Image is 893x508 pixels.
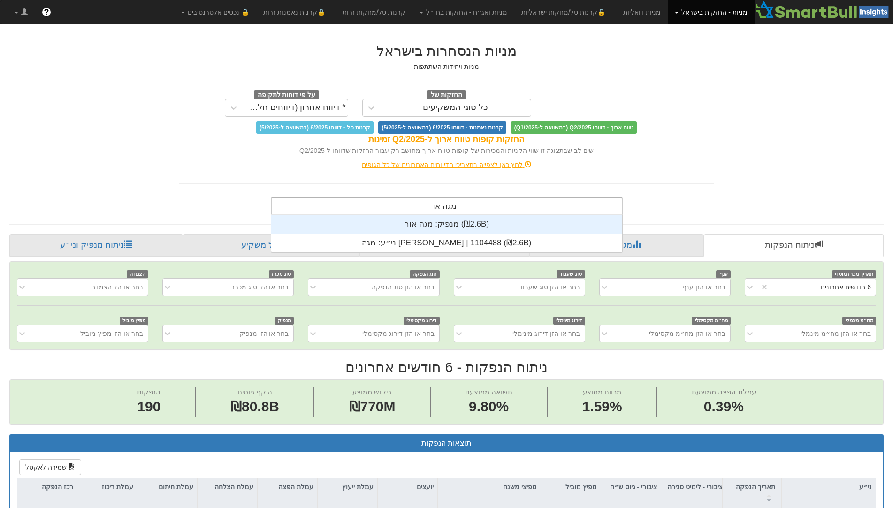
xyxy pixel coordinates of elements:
[821,282,871,292] div: 6 חודשים אחרונים
[179,63,714,70] h5: מניות ויחידות השתתפות
[668,0,754,24] a: מניות - החזקות בישראל
[254,90,319,100] span: על פי דוחות לתקופה
[782,478,876,496] div: ני״ע
[410,270,440,278] span: סוג הנפקה
[9,359,884,375] h2: ניתוח הנפקות - 6 חודשים אחרונים
[271,215,622,234] div: מנפיק: ‏מגה אור ‎(₪2.6B)‎
[661,478,726,507] div: ציבורי - לימיט סגירה
[179,134,714,146] div: החזקות קופות טווח ארוך ל-Q2/2025 זמינות
[244,103,346,113] div: * דיווח אחרון (דיווחים חלקיים)
[91,282,144,292] div: בחר או הזן הצמדה
[427,90,466,100] span: החזקות של
[801,329,871,338] div: בחר או הזן מח״מ מינמלי
[336,0,412,24] a: קרנות סל/מחקות זרות
[35,0,58,24] a: ?
[256,0,336,24] a: 🔒קרנות נאמנות זרות
[557,270,585,278] span: סוג שעבוד
[692,317,731,325] span: מח״מ מקסימלי
[275,317,294,325] span: מנפיק
[239,329,289,338] div: בחר או הזן מנפיק
[271,215,622,252] div: grid
[77,478,137,496] div: עמלת ריכוז
[120,317,149,325] span: מפיץ מוביל
[541,478,601,496] div: מפיץ מוביל
[232,282,289,292] div: בחר או הזן סוג מכרז
[378,121,506,134] span: קרנות נאמנות - דיווחי 6/2025 (בהשוואה ל-5/2025)
[372,282,435,292] div: בחר או הזן סוג הנפקה
[378,478,437,496] div: יועצים
[269,270,294,278] span: סוג מכרז
[19,459,81,475] button: שמירה לאקסל
[137,397,160,417] span: 190
[318,478,377,496] div: עמלת ייעוץ
[438,478,541,496] div: מפיצי משנה
[514,0,616,24] a: 🔒קרנות סל/מחקות ישראליות
[465,397,512,417] span: 9.80%
[183,234,359,257] a: פרופיל משקיע
[404,317,440,325] span: דירוג מקסימלי
[198,478,257,496] div: עמלת הצלחה
[832,270,876,278] span: תאריך מכרז מוסדי
[17,478,77,496] div: רכז הנפקה
[352,388,392,396] span: ביקוש ממוצע
[258,478,317,496] div: עמלת הפצה
[704,234,884,257] a: ניתוח הנפקות
[512,329,580,338] div: בחר או הזן דירוג מינימלי
[230,399,279,414] span: ₪80.8B
[616,0,668,24] a: מניות דואליות
[271,234,622,252] div: ני״ע: ‏מגה [PERSON_NAME] | 1104488 ‎(₪2.6B)‎
[465,388,512,396] span: תשואה ממוצעת
[583,388,621,396] span: מרווח ממוצע
[692,397,756,417] span: 0.39%
[423,103,488,113] div: כל סוגי המשקיעים
[127,270,149,278] span: הצמדה
[174,0,256,24] a: 🔒 נכסים אלטרנטיבים
[237,388,272,396] span: היקף גיוסים
[582,397,622,417] span: 1.59%
[842,317,876,325] span: מח״מ מינמלי
[682,282,725,292] div: בחר או הזן ענף
[256,121,374,134] span: קרנות סל - דיווחי 6/2025 (בהשוואה ל-5/2025)
[692,388,756,396] span: עמלת הפצה ממוצעת
[755,0,893,19] img: Smartbull
[137,478,197,496] div: עמלת חיתום
[519,282,580,292] div: בחר או הזן סוג שעבוד
[649,329,725,338] div: בחר או הזן מח״מ מקסימלי
[44,8,49,17] span: ?
[362,329,435,338] div: בחר או הזן דירוג מקסימלי
[172,160,721,169] div: לחץ כאן לצפייה בתאריכי הדיווחים האחרונים של כל הגופים
[17,439,876,447] h3: תוצאות הנפקות
[511,121,637,134] span: טווח ארוך - דיווחי Q2/2025 (בהשוואה ל-Q1/2025)
[80,329,144,338] div: בחר או הזן מפיץ מוביל
[137,388,160,396] span: הנפקות
[723,478,781,507] div: תאריך הנפקה
[716,270,731,278] span: ענף
[179,43,714,59] h2: מניות הנסחרות בישראל
[349,399,396,414] span: ₪770M
[553,317,585,325] span: דירוג מינימלי
[412,0,514,24] a: מניות ואג״ח - החזקות בחו״ל
[179,146,714,155] div: שים לב שבתצוגה זו שווי הקניות והמכירות של קופות טווח ארוך מחושב רק עבור החזקות שדווחו ל Q2/2025
[9,234,183,257] a: ניתוח מנפיק וני״ע
[601,478,661,507] div: ציבורי - גיוס ש״ח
